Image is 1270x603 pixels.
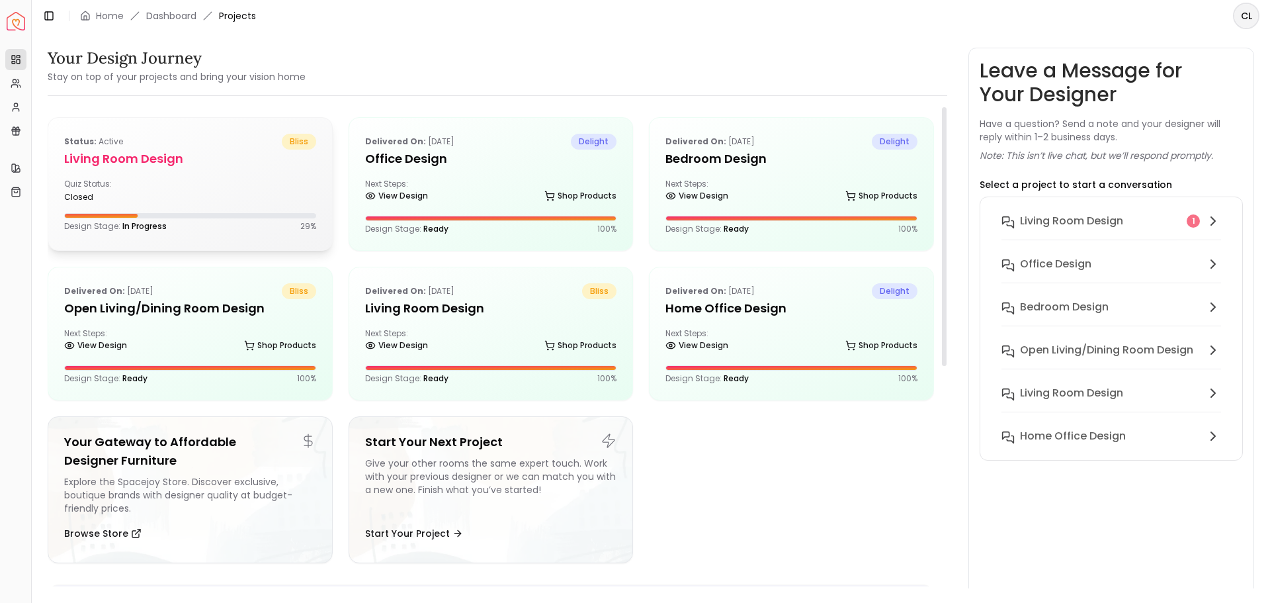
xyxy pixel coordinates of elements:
[665,283,755,299] p: [DATE]
[297,373,316,384] p: 100 %
[64,520,142,547] button: Browse Store
[544,336,616,355] a: Shop Products
[980,178,1172,191] p: Select a project to start a conversation
[365,179,617,205] div: Next Steps:
[991,380,1232,423] button: Living Room Design
[365,328,617,355] div: Next Steps:
[7,12,25,30] img: Spacejoy Logo
[665,179,917,205] div: Next Steps:
[980,117,1243,144] p: Have a question? Send a note and your designer will reply within 1–2 business days.
[872,283,917,299] span: delight
[365,373,448,384] p: Design Stage:
[597,373,616,384] p: 100 %
[64,134,123,150] p: active
[64,433,316,470] h5: Your Gateway to Affordable Designer Furniture
[64,221,167,232] p: Design Stage:
[1020,213,1123,229] h6: Living Room Design
[244,336,316,355] a: Shop Products
[898,373,917,384] p: 100 %
[64,285,125,297] b: Delivered on:
[845,336,917,355] a: Shop Products
[1233,3,1259,29] button: CL
[64,299,316,318] h5: Open Living/Dining Room Design
[7,12,25,30] a: Spacejoy
[48,70,306,83] small: Stay on top of your projects and bring your vision home
[300,221,316,232] p: 29 %
[991,251,1232,294] button: Office Design
[64,192,185,203] div: closed
[665,136,726,147] b: Delivered on:
[146,9,196,23] a: Dashboard
[122,373,148,384] span: Ready
[96,9,124,23] a: Home
[665,134,755,150] p: [DATE]
[845,187,917,205] a: Shop Products
[582,283,616,299] span: bliss
[64,150,316,168] h5: Living Room Design
[365,433,617,451] h5: Start Your Next Project
[64,328,316,355] div: Next Steps:
[365,285,426,297] b: Delivered on:
[724,373,749,384] span: Ready
[724,223,749,234] span: Ready
[423,373,448,384] span: Ready
[1020,428,1126,444] h6: Home Office Design
[365,283,454,299] p: [DATE]
[1020,342,1193,358] h6: Open Living/Dining Room Design
[991,337,1232,380] button: Open Living/Dining Room Design
[365,299,617,318] h5: Living Room Design
[571,134,616,150] span: delight
[365,136,426,147] b: Delivered on:
[1234,4,1258,28] span: CL
[64,283,153,299] p: [DATE]
[64,136,97,147] b: Status:
[991,423,1232,449] button: Home Office Design
[980,59,1243,107] h3: Leave a Message for Your Designer
[122,220,167,232] span: In Progress
[872,134,917,150] span: delight
[898,224,917,234] p: 100 %
[282,134,316,150] span: bliss
[1020,385,1123,401] h6: Living Room Design
[365,336,428,355] a: View Design
[365,224,448,234] p: Design Stage:
[665,150,917,168] h5: Bedroom Design
[80,9,256,23] nav: breadcrumb
[665,224,749,234] p: Design Stage:
[365,520,463,547] button: Start Your Project
[597,224,616,234] p: 100 %
[219,9,256,23] span: Projects
[1020,256,1091,272] h6: Office Design
[423,223,448,234] span: Ready
[48,48,306,69] h3: Your Design Journey
[64,336,127,355] a: View Design
[1187,214,1200,228] div: 1
[64,475,316,515] div: Explore the Spacejoy Store. Discover exclusive, boutique brands with designer quality at budget-f...
[665,285,726,297] b: Delivered on:
[349,416,634,563] a: Start Your Next ProjectGive your other rooms the same expert touch. Work with your previous desig...
[365,150,617,168] h5: Office Design
[48,416,333,563] a: Your Gateway to Affordable Designer FurnitureExplore the Spacejoy Store. Discover exclusive, bout...
[64,373,148,384] p: Design Stage:
[365,187,428,205] a: View Design
[665,336,728,355] a: View Design
[980,149,1213,162] p: Note: This isn’t live chat, but we’ll respond promptly.
[665,299,917,318] h5: Home Office Design
[365,457,617,515] div: Give your other rooms the same expert touch. Work with your previous designer or we can match you...
[665,373,749,384] p: Design Stage:
[665,328,917,355] div: Next Steps:
[544,187,616,205] a: Shop Products
[991,294,1232,337] button: Bedroom Design
[64,179,185,203] div: Quiz Status:
[365,134,454,150] p: [DATE]
[1020,299,1109,315] h6: Bedroom Design
[282,283,316,299] span: bliss
[991,208,1232,251] button: Living Room Design1
[665,187,728,205] a: View Design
